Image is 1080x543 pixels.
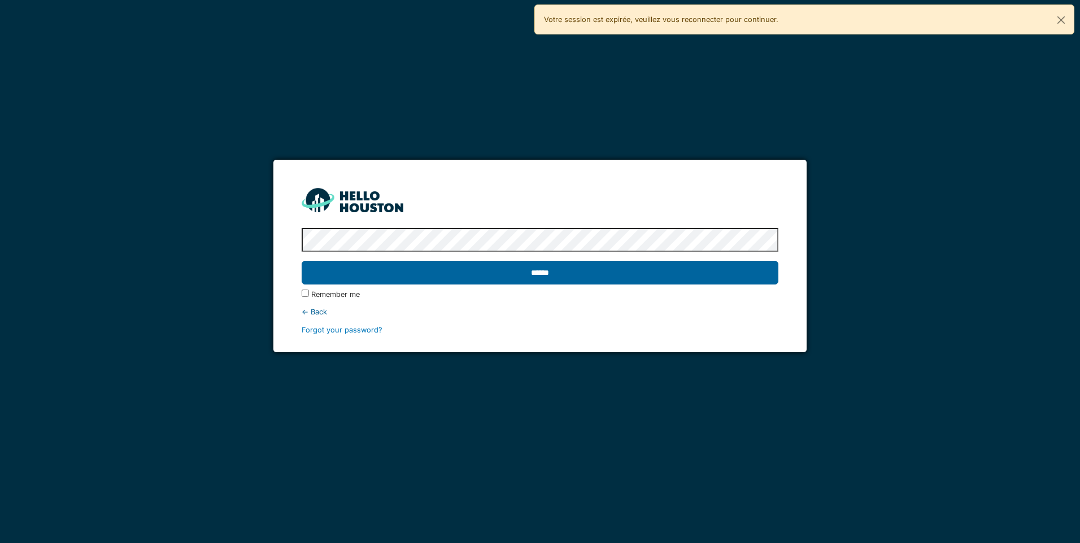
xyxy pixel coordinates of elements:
div: ← Back [302,306,778,317]
a: Forgot your password? [302,326,382,334]
button: Close [1048,5,1074,35]
img: HH_line-BYnF2_Hg.png [302,188,403,212]
label: Remember me [311,289,360,300]
div: Votre session est expirée, veuillez vous reconnecter pour continuer. [534,5,1074,34]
